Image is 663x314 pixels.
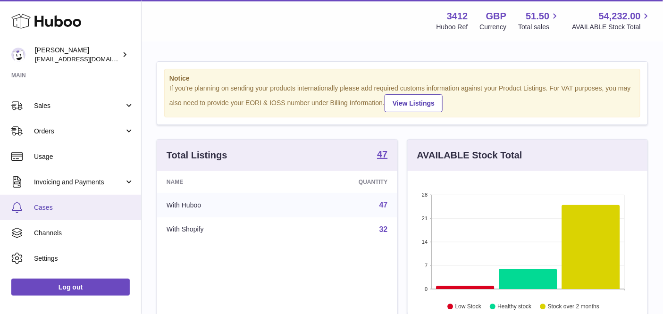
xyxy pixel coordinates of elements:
[425,263,428,268] text: 7
[425,286,428,292] text: 0
[377,149,387,161] a: 47
[286,171,397,193] th: Quantity
[35,46,120,64] div: [PERSON_NAME]
[379,201,388,209] a: 47
[572,10,652,32] a: 54,232.00 AVAILABLE Stock Total
[34,127,124,136] span: Orders
[169,84,635,112] div: If you're planning on sending your products internationally please add required customs informati...
[11,48,25,62] img: info@beeble.buzz
[157,171,286,193] th: Name
[526,10,549,23] span: 51.50
[599,10,641,23] span: 54,232.00
[385,94,443,112] a: View Listings
[34,203,134,212] span: Cases
[167,149,227,162] h3: Total Listings
[157,193,286,217] td: With Huboo
[518,10,560,32] a: 51.50 Total sales
[34,229,134,238] span: Channels
[35,55,139,63] span: [EMAIL_ADDRESS][DOMAIN_NAME]
[480,23,507,32] div: Currency
[34,178,124,187] span: Invoicing and Payments
[379,225,388,233] a: 32
[377,149,387,159] strong: 47
[455,303,481,310] text: Low Stock
[497,303,532,310] text: Healthy stock
[572,23,652,32] span: AVAILABLE Stock Total
[447,10,468,23] strong: 3412
[486,10,506,23] strong: GBP
[422,239,428,245] text: 14
[422,215,428,221] text: 21
[436,23,468,32] div: Huboo Ref
[34,152,134,161] span: Usage
[518,23,560,32] span: Total sales
[169,74,635,83] strong: Notice
[34,254,134,263] span: Settings
[157,217,286,242] td: With Shopify
[417,149,522,162] h3: AVAILABLE Stock Total
[34,101,124,110] span: Sales
[548,303,599,310] text: Stock over 2 months
[422,192,428,198] text: 28
[11,279,130,296] a: Log out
